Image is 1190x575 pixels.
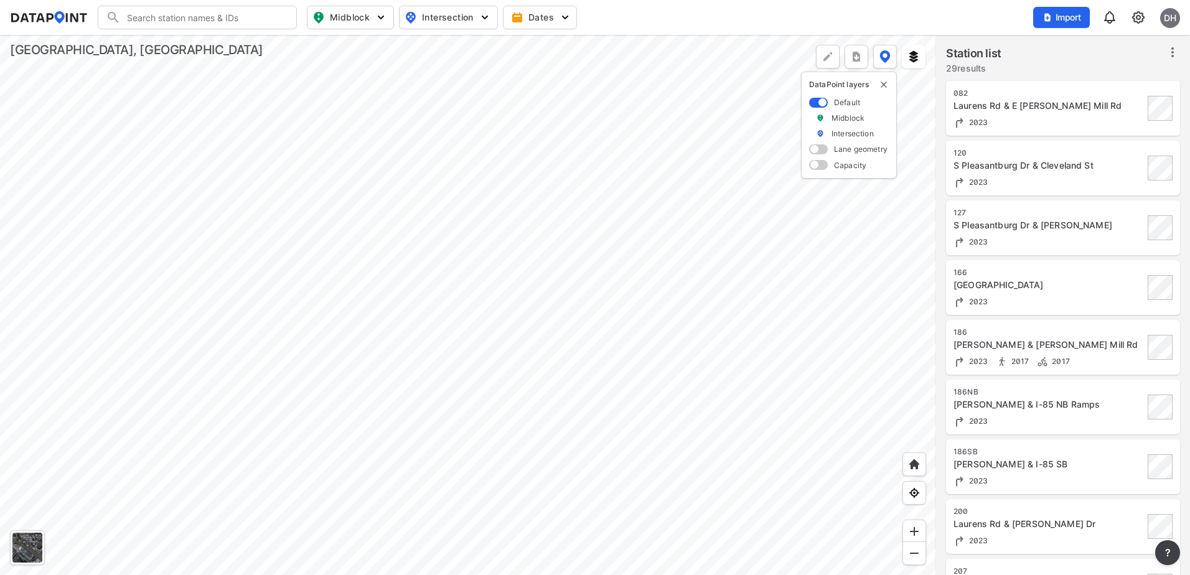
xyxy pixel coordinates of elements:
[966,357,988,366] span: 2023
[966,237,988,246] span: 2023
[908,487,921,499] img: zeq5HYn9AnE9l6UmnFLPAAAAAElFTkSuQmCC
[996,355,1008,368] img: Pedestrian count
[953,100,1144,112] div: Laurens Rd & E Parkins Mill Rd
[1160,8,1180,28] div: DH
[879,50,891,63] img: data-point-layers.37681fc9.svg
[953,176,966,189] img: Turning count
[953,475,966,487] img: Turning count
[845,45,868,68] button: more
[816,113,825,123] img: marker_Midblock.5ba75e30.svg
[953,507,1144,517] div: 200
[375,11,387,24] img: 5YPKRKmlfpI5mqlR8AD95paCi+0kK1fRFDJSaMmawlwaeJcJwk9O2fotCW5ve9gAAAAASUVORK5CYII=
[946,62,1001,75] label: 29 results
[850,50,863,63] img: xqJnZQTG2JQi0x5lvmkeSNbbgIiQD62bqHG8IfrOzanD0FsRdYrij6fAAAAAElFTkSuQmCC
[1131,10,1146,25] img: cids17cp3yIFEOpj3V8A9qJSH103uA521RftCD4eeui4ksIb+krbm5XvIjxD52OS6NWLn9gAAAAAElFTkSuQmCC
[953,208,1144,218] div: 127
[503,6,577,29] button: Dates
[1049,357,1070,366] span: 2017
[809,80,889,90] p: DataPoint layers
[1036,355,1049,368] img: Bicycle count
[953,535,966,547] img: Turning count
[953,296,966,308] img: Turning count
[873,45,897,68] button: DataPoint layers
[946,45,1001,62] label: Station list
[966,536,988,545] span: 2023
[1163,545,1173,560] span: ?
[834,144,888,154] label: Lane geometry
[307,6,394,29] button: Midblock
[832,113,864,123] label: Midblock
[834,97,860,108] label: Default
[902,481,926,505] div: View my location
[10,530,45,565] div: Toggle basemap
[966,118,988,127] span: 2023
[902,520,926,543] div: Zoom in
[953,447,1144,457] div: 186SB
[1033,7,1090,28] button: Import
[816,128,825,139] img: marker_Intersection.6861001b.svg
[953,415,966,428] img: Turning count
[966,297,988,306] span: 2023
[10,41,263,58] div: [GEOGRAPHIC_DATA], [GEOGRAPHIC_DATA]
[953,236,966,248] img: Turning count
[902,452,926,476] div: Home
[908,547,921,559] img: MAAAAAElFTkSuQmCC
[1033,11,1095,23] a: Import
[311,10,326,25] img: map_pin_mid.602f9df1.svg
[1042,12,1052,22] img: file_add.62c1e8a2.svg
[966,476,988,485] span: 2023
[953,159,1144,172] div: S Pleasantburg Dr & Cleveland St
[822,50,834,63] img: +Dz8AAAAASUVORK5CYII=
[1008,357,1029,366] span: 2017
[879,80,889,90] button: delete
[953,116,966,129] img: Turning count
[816,45,840,68] div: Polygon tool
[479,11,491,24] img: 5YPKRKmlfpI5mqlR8AD95paCi+0kK1fRFDJSaMmawlwaeJcJwk9O2fotCW5ve9gAAAAASUVORK5CYII=
[953,387,1144,397] div: 186NB
[1102,10,1117,25] img: 8A77J+mXikMhHQAAAAASUVORK5CYII=
[966,416,988,426] span: 2023
[953,268,1144,278] div: 166
[966,177,988,187] span: 2023
[834,160,866,171] label: Capacity
[10,11,88,24] img: dataPointLogo.9353c09d.svg
[953,148,1144,158] div: 120
[879,80,889,90] img: close-external-leyer.3061a1c7.svg
[513,11,569,24] span: Dates
[1041,11,1082,24] span: Import
[953,88,1144,98] div: 082
[121,7,289,27] input: Search
[403,10,418,25] img: map_pin_int.54838e6b.svg
[511,11,523,24] img: calendar-gold.39a51dde.svg
[312,10,386,25] span: Midblock
[908,458,921,470] img: +XpAUvaXAN7GudzAAAAAElFTkSuQmCC
[1155,540,1180,565] button: more
[953,279,1144,291] div: Fairforest Way & Ridge Rd
[902,45,925,68] button: External layers
[908,525,921,538] img: ZvzfEJKXnyWIrJytrsY285QMwk63cM6Drc+sIAAAAASUVORK5CYII=
[953,398,1144,411] div: Mauldin Rd & I-85 NB Ramps
[953,219,1144,231] div: S Pleasantburg Dr & Mauldin Rd
[907,50,920,63] img: layers.ee07997e.svg
[832,128,874,139] label: Intersection
[953,458,1144,470] div: Mauldin Rd & I-85 SB
[902,541,926,565] div: Zoom out
[953,327,1144,337] div: 186
[559,11,571,24] img: 5YPKRKmlfpI5mqlR8AD95paCi+0kK1fRFDJSaMmawlwaeJcJwk9O2fotCW5ve9gAAAAASUVORK5CYII=
[953,339,1144,351] div: Mauldin Rd & Parkins Mill Rd
[405,10,490,25] span: Intersection
[953,518,1144,530] div: Laurens Rd & Duvall Dr
[953,355,966,368] img: Turning count
[399,6,498,29] button: Intersection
